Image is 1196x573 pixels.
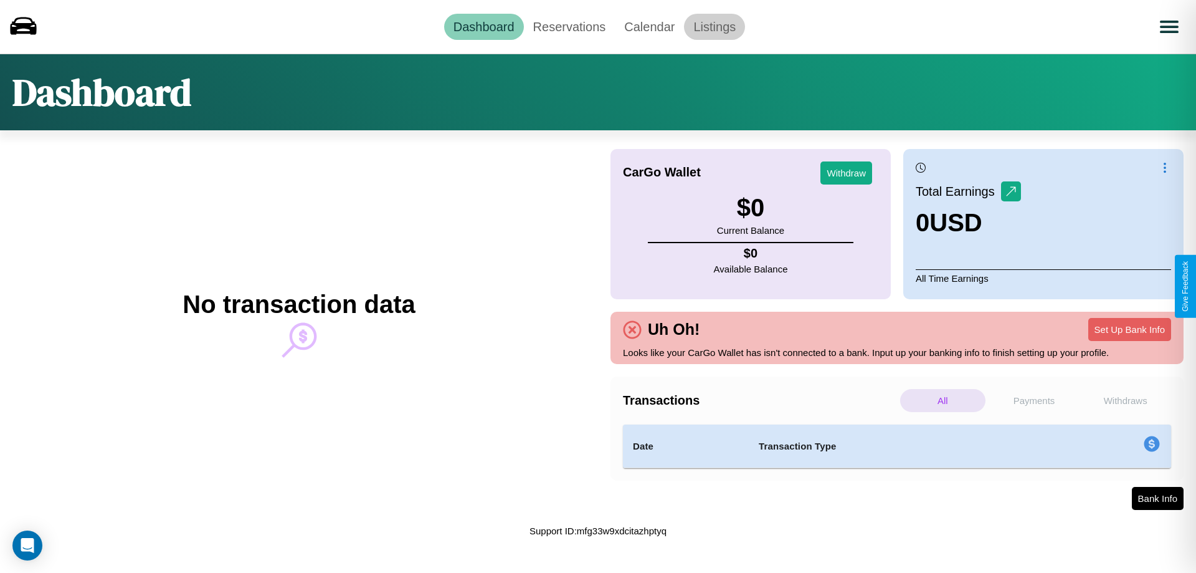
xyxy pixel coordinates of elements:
h4: Transaction Type [759,439,1042,454]
p: Payments [992,389,1077,412]
h4: Transactions [623,393,897,408]
p: Withdraws [1083,389,1168,412]
button: Open menu [1152,9,1187,44]
h3: $ 0 [717,194,784,222]
h4: Uh Oh! [642,320,706,339]
p: All Time Earnings [916,269,1171,287]
h3: 0 USD [916,209,1021,237]
h1: Dashboard [12,67,191,118]
h4: Date [633,439,739,454]
h4: CarGo Wallet [623,165,701,180]
a: Dashboard [444,14,524,40]
table: simple table [623,425,1171,468]
button: Bank Info [1132,487,1184,510]
button: Set Up Bank Info [1088,318,1171,341]
h4: $ 0 [714,246,788,261]
a: Reservations [524,14,615,40]
p: Total Earnings [916,180,1001,203]
button: Withdraw [820,161,872,185]
p: Current Balance [717,222,784,239]
p: Available Balance [714,261,788,277]
div: Give Feedback [1181,261,1190,312]
div: Open Intercom Messenger [12,531,42,561]
h2: No transaction data [183,291,415,319]
p: Looks like your CarGo Wallet has isn't connected to a bank. Input up your banking info to finish ... [623,344,1171,361]
a: Listings [684,14,745,40]
p: Support ID: mfg33w9xdcitazhptyq [529,522,667,539]
p: All [900,389,985,412]
a: Calendar [615,14,684,40]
